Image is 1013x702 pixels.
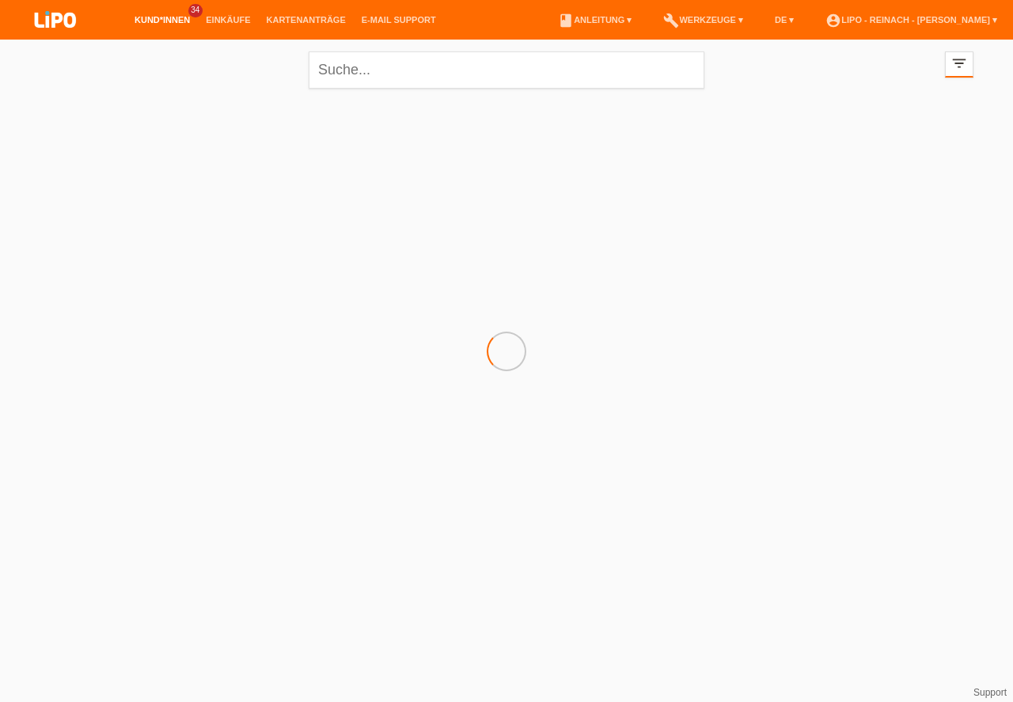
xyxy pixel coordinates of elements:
[950,55,968,72] i: filter_list
[259,15,354,25] a: Kartenanträge
[127,15,198,25] a: Kund*innen
[550,15,639,25] a: bookAnleitung ▾
[767,15,802,25] a: DE ▾
[198,15,258,25] a: Einkäufe
[309,51,704,89] input: Suche...
[663,13,679,28] i: build
[354,15,444,25] a: E-Mail Support
[16,32,95,44] a: LIPO pay
[818,15,1005,25] a: account_circleLIPO - Reinach - [PERSON_NAME] ▾
[188,4,203,17] span: 34
[655,15,751,25] a: buildWerkzeuge ▾
[825,13,841,28] i: account_circle
[558,13,574,28] i: book
[973,687,1007,698] a: Support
